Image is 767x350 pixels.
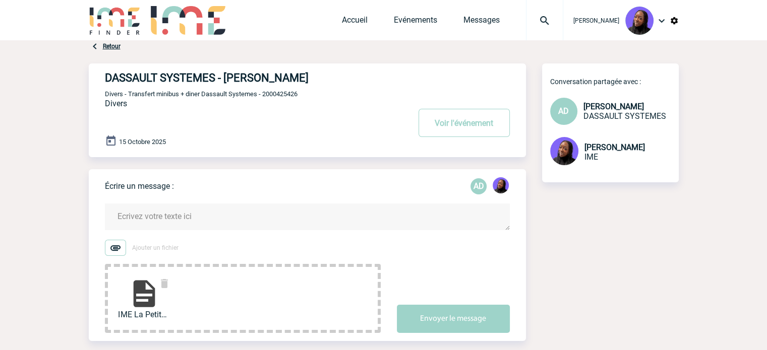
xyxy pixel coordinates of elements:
span: Divers [105,99,127,108]
span: 15 Octobre 2025 [119,138,166,146]
img: 131349-0.png [493,177,509,193]
button: Voir l'événement [419,109,510,137]
h4: DASSAULT SYSTEMES - [PERSON_NAME] [105,72,380,84]
span: IME [584,152,598,162]
span: AD [558,106,569,116]
img: 131349-0.png [625,7,654,35]
button: Envoyer le message [397,305,510,333]
span: [PERSON_NAME] [583,102,644,111]
a: Accueil [342,15,368,29]
img: IME-Finder [89,6,141,35]
p: Écrire un message : [105,181,174,191]
p: Conversation partagée avec : [550,78,679,86]
div: Anne-Catherine DELECROIX [470,178,487,194]
img: delete.svg [158,277,170,290]
p: AD [470,178,487,194]
span: DASSAULT SYSTEMES [583,111,666,121]
span: IME La Petite Tour V... [118,310,170,319]
img: 131349-0.png [550,137,578,165]
a: Retour [103,43,121,50]
span: [PERSON_NAME] [573,17,619,24]
span: Ajouter un fichier [132,244,179,251]
img: file-document.svg [128,277,160,310]
a: Evénements [394,15,437,29]
a: Messages [463,15,500,29]
span: Divers - Transfert minibus + diner Dassault Systemes - 2000425426 [105,90,298,98]
div: Tabaski THIAM [493,177,509,195]
span: [PERSON_NAME] [584,143,645,152]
